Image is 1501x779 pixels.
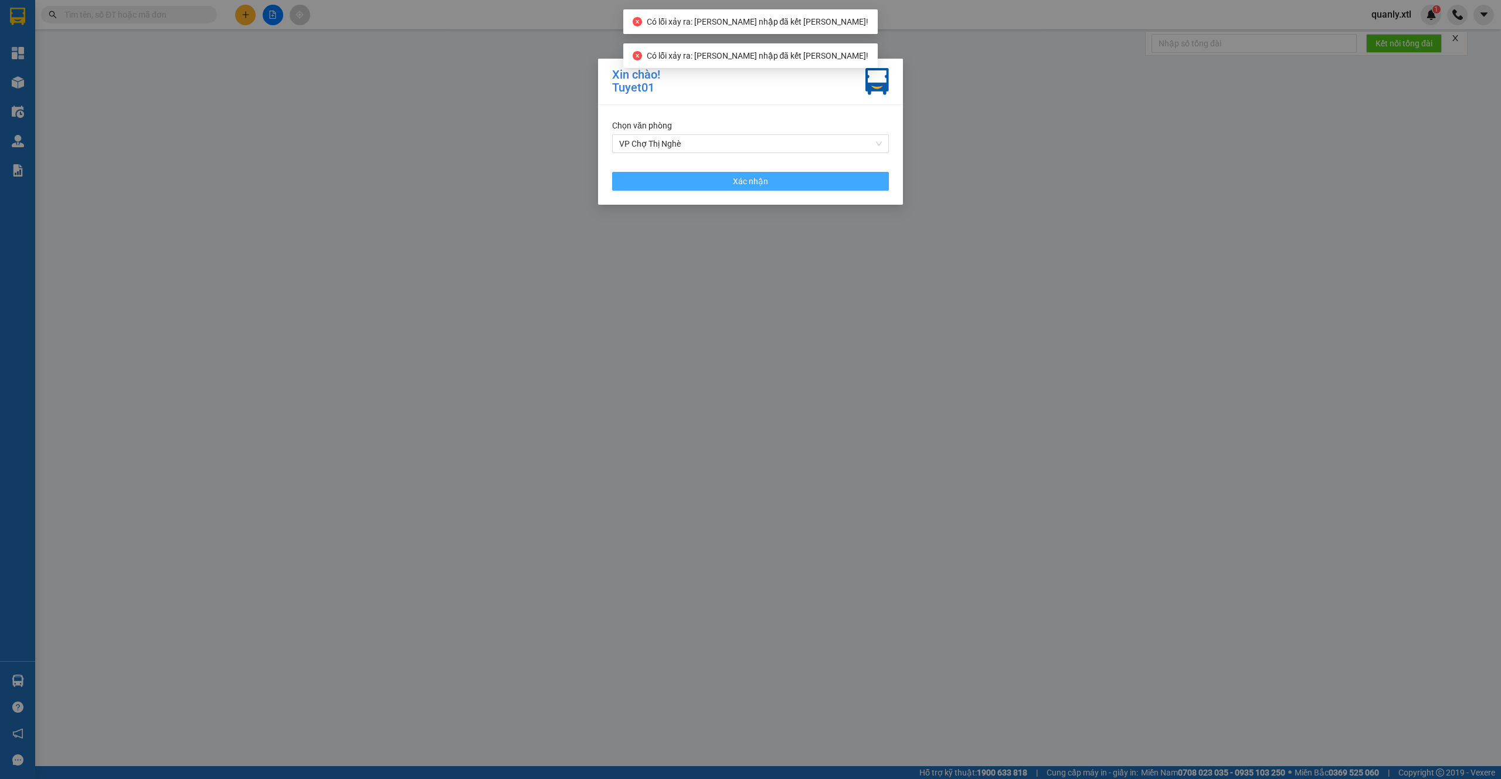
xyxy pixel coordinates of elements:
button: Xác nhận [612,172,889,191]
span: Có lỗi xảy ra: [PERSON_NAME] nhập đã kết [PERSON_NAME]! [647,51,869,60]
div: Chọn văn phòng [612,119,889,132]
span: close-circle [633,17,642,26]
span: VP Chợ Thị Nghè [619,135,882,153]
span: Có lỗi xảy ra: [PERSON_NAME] nhập đã kết [PERSON_NAME]! [647,17,869,26]
span: Xác nhận [733,175,768,188]
img: vxr-icon [865,68,889,95]
span: close-circle [633,51,642,60]
div: Xin chào! Tuyet01 [612,68,660,95]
